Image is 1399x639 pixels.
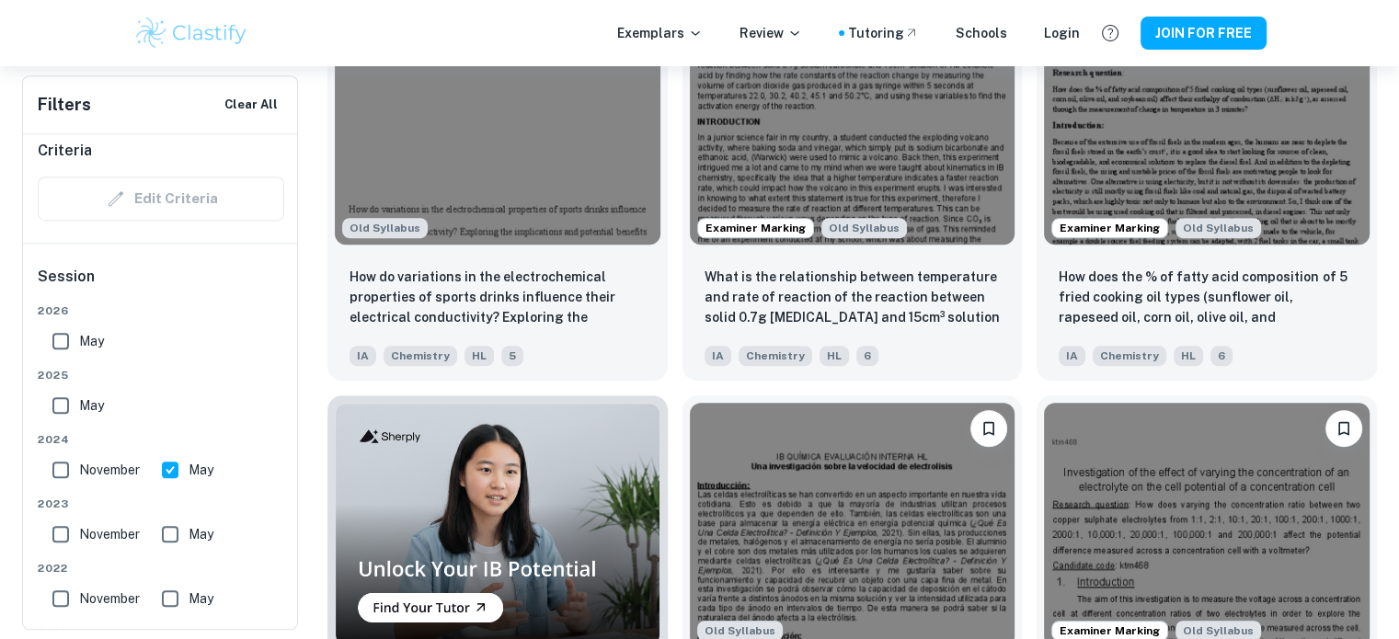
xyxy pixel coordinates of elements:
span: Old Syllabus [342,218,428,238]
span: Examiner Marking [1052,220,1167,236]
span: Examiner Marking [698,220,813,236]
span: 6 [856,346,878,366]
span: May [189,524,213,544]
span: Old Syllabus [1175,218,1261,238]
button: Help and Feedback [1095,17,1126,49]
span: HL [464,346,494,366]
p: How do variations in the electrochemical properties of sports drinks influence their electrical c... [350,267,646,329]
span: 5 [501,346,523,366]
span: Examiner Marking [1052,622,1167,639]
div: Criteria filters are unavailable when searching by topic [38,177,284,221]
a: Tutoring [848,23,919,43]
button: JOIN FOR FREE [1141,17,1267,50]
span: IA [1059,346,1085,366]
span: 2022 [38,560,284,576]
div: Starting from the May 2025 session, the Chemistry IA requirements have changed. It's OK to refer ... [821,218,907,238]
span: IA [705,346,731,366]
div: Starting from the May 2025 session, the Chemistry IA requirements have changed. It's OK to refer ... [1175,218,1261,238]
p: Exemplars [617,23,703,43]
span: Chemistry [1093,346,1166,366]
a: Login [1044,23,1080,43]
span: HL [1174,346,1203,366]
span: 6 [1210,346,1233,366]
div: Starting from the May 2025 session, the Chemistry IA requirements have changed. It's OK to refer ... [342,218,428,238]
span: 2024 [38,431,284,448]
span: November [79,524,140,544]
p: How does the % of fatty acid composition of 5 fried cooking oil types (sunflower oil, rapeseed oi... [1059,267,1355,329]
span: Chemistry [739,346,812,366]
h6: Filters [38,92,91,118]
button: Please log in to bookmark exemplars [970,410,1007,447]
h6: Criteria [38,140,92,162]
p: What is the relationship between temperature and rate of reaction of the reaction between solid 0... [705,267,1001,329]
span: 2026 [38,302,284,319]
img: Clastify logo [133,15,250,51]
span: 2025 [38,367,284,383]
span: Old Syllabus [821,218,907,238]
img: Chemistry IA example thumbnail: What is the relationship between tempera [690,1,1015,245]
span: IA [350,346,376,366]
a: Schools [956,23,1007,43]
button: Clear All [220,91,282,119]
span: May [79,331,104,351]
button: Please log in to bookmark exemplars [1325,410,1362,447]
h6: Session [38,266,284,302]
span: November [79,588,140,609]
img: Chemistry IA example thumbnail: How does the % of fatty acid composition [1044,1,1370,245]
p: Review [740,23,802,43]
span: Chemistry [384,346,457,366]
span: HL [820,346,849,366]
span: May [189,588,213,609]
span: May [79,395,104,416]
img: Chemistry IA example thumbnail: How do variations in the electrochemical [335,1,660,245]
span: November [79,460,140,480]
span: May [189,460,213,480]
span: 2023 [38,496,284,512]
